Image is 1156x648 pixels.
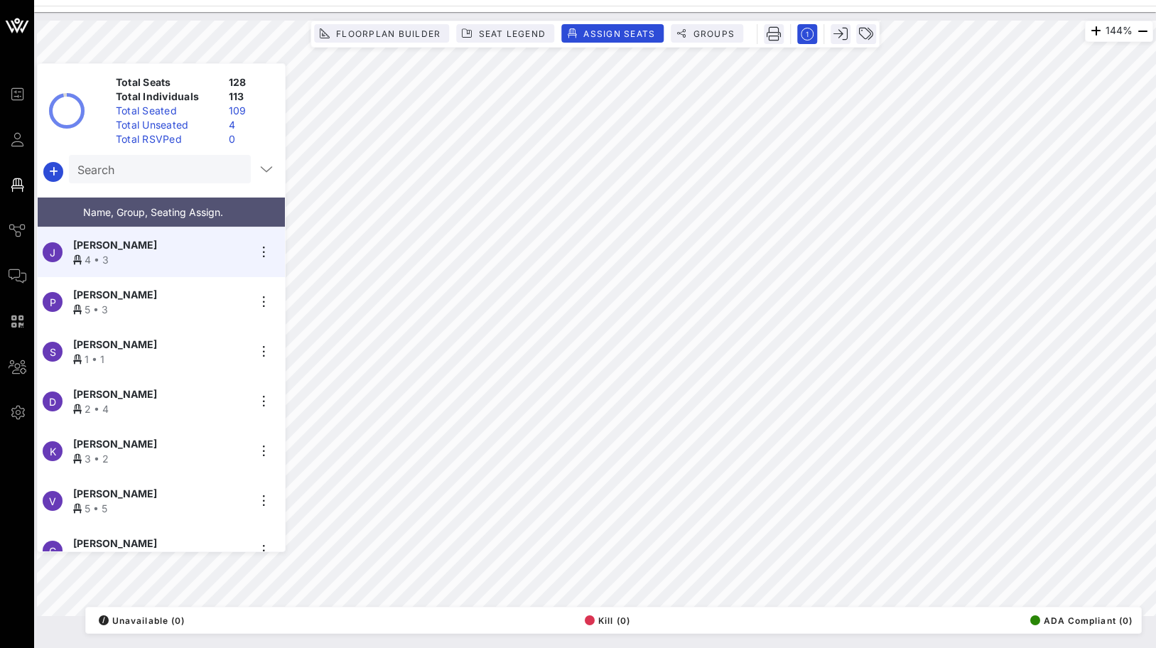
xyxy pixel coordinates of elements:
div: 6 • 6 [73,551,248,566]
button: /Unavailable (0) [94,610,185,630]
span: Assign Seats [583,28,655,39]
span: V [49,495,56,507]
span: Groups [692,28,735,39]
button: Seat Legend [456,24,554,43]
span: S [50,346,56,358]
span: Kill (0) [585,615,630,626]
span: Name, Group, Seating Assign. [83,206,223,218]
button: Groups [671,24,743,43]
span: P [50,296,56,308]
span: J [50,247,55,259]
div: 4 [223,118,279,132]
span: C [49,545,56,557]
div: Total RSVPed [110,132,223,146]
div: 4 • 3 [73,252,248,267]
div: 144% [1085,21,1153,42]
span: [PERSON_NAME] [73,337,157,352]
div: Total Individuals [110,90,223,104]
div: 0 [223,132,279,146]
span: Seat Legend [477,28,546,39]
div: 2 • 4 [73,401,248,416]
span: [PERSON_NAME] [73,387,157,401]
span: [PERSON_NAME] [73,287,157,302]
div: 113 [223,90,279,104]
span: Unavailable (0) [99,615,185,626]
div: / [99,615,109,625]
button: Kill (0) [580,610,630,630]
button: ADA Compliant (0) [1026,610,1133,630]
div: 5 • 3 [73,302,248,317]
span: ADA Compliant (0) [1030,615,1133,626]
span: [PERSON_NAME] [73,486,157,501]
span: K [50,445,56,458]
div: 5 • 5 [73,501,248,516]
span: [PERSON_NAME] [73,436,157,451]
span: D [49,396,56,408]
button: Floorplan Builder [314,24,449,43]
div: 1 • 1 [73,352,248,367]
button: Assign Seats [561,24,664,43]
div: 109 [223,104,279,118]
span: Floorplan Builder [335,28,441,39]
div: Total Seated [110,104,223,118]
div: Total Unseated [110,118,223,132]
span: [PERSON_NAME] [73,536,157,551]
div: 128 [223,75,279,90]
div: Total Seats [110,75,223,90]
div: 3 • 2 [73,451,248,466]
span: [PERSON_NAME] [73,237,157,252]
